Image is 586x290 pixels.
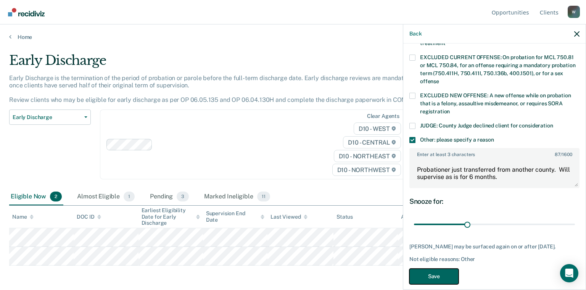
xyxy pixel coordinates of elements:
span: JUDGE: County Judge declined client for consideration [420,122,553,129]
img: Recidiviz [8,8,45,16]
div: Supervision End Date [206,210,264,223]
span: 1 [124,192,135,201]
div: Marked Ineligible [203,188,271,205]
span: D10 - WEST [354,122,401,135]
span: EXCLUDED NEW OFFENSE: A new offense while on probation that is a felony, assaultive misdemeanor, ... [420,92,571,114]
div: Eligible Now [9,188,63,205]
div: [PERSON_NAME] may be surfaced again on or after [DATE]. [409,243,580,250]
span: 87 [555,152,560,157]
div: DOC ID [77,214,101,220]
span: Other: please specify a reason [420,137,494,143]
div: Status [336,214,353,220]
div: Pending [148,188,190,205]
div: Not eligible reasons: Other [409,256,580,263]
span: D10 - CENTRAL [343,136,401,148]
button: Save [409,269,459,284]
label: Enter at least 3 characters [410,149,579,157]
div: Earliest Eligibility Date for Early Discharge [142,207,200,226]
span: 11 [257,192,270,201]
div: Last Viewed [270,214,307,220]
div: W [568,6,580,18]
span: / 1600 [555,152,572,157]
a: Home [9,34,577,40]
div: Snooze for: [409,197,580,206]
div: Almost Eligible [76,188,136,205]
button: Profile dropdown button [568,6,580,18]
span: 2 [50,192,62,201]
textarea: Probationer just transferred from another county. Will supervise as is for 6 months. [410,159,579,187]
div: Open Intercom Messenger [560,264,578,282]
p: Early Discharge is the termination of the period of probation or parole before the full-term disc... [9,74,448,104]
div: Assigned to [401,214,437,220]
span: D10 - NORTHEAST [334,150,401,162]
span: EXCLUDED CURRENT OFFENSE: On probation for MCL 750.81 or MCL 750.84, for an offense requiring a m... [420,54,575,84]
div: Name [12,214,34,220]
div: Clear agents [367,113,399,119]
div: Early Discharge [9,53,449,74]
span: 3 [177,192,189,201]
span: Early Discharge [13,114,81,121]
button: Back [409,31,422,37]
span: D10 - NORTHWEST [332,164,401,176]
